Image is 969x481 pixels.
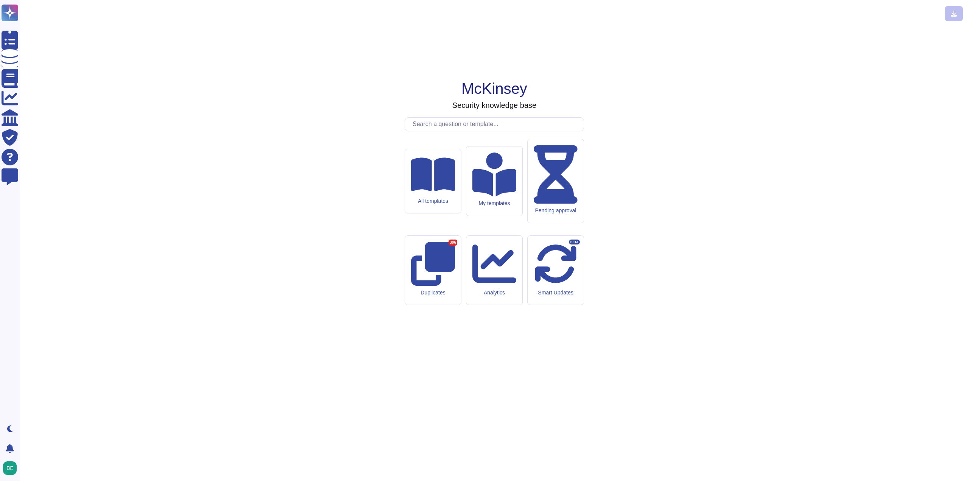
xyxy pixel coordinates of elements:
[411,290,455,296] div: Duplicates
[461,79,527,98] h1: McKinsey
[569,240,580,245] div: BETA
[534,207,578,214] div: Pending approval
[472,200,516,207] div: My templates
[449,240,457,246] div: 306
[2,460,22,476] button: user
[452,101,536,110] h3: Security knowledge base
[411,198,455,204] div: All templates
[3,461,17,475] img: user
[472,290,516,296] div: Analytics
[534,290,578,296] div: Smart Updates
[409,118,584,131] input: Search a question or template...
